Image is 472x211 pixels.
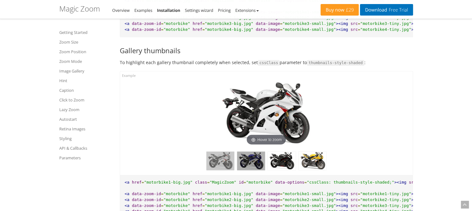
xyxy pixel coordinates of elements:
[350,27,357,32] span: src
[394,180,406,185] span: ><img
[217,81,316,147] a: Hover to zoom
[275,180,304,185] span: data-options
[321,4,359,16] a: Buy now£29
[280,27,282,32] span: =
[246,180,273,185] span: "motorbike"
[134,7,152,13] a: Examples
[256,191,280,196] span: data-image
[256,203,280,208] span: data-image
[125,203,130,208] span: <a
[350,203,357,208] span: src
[59,48,112,55] a: Zoom Position
[59,77,112,84] a: Hint
[164,197,190,202] span: "motorbike"
[360,21,411,26] span: "motorbike3-tiny.jpg"
[358,191,360,196] span: =
[193,21,202,26] span: href
[411,203,423,208] span: ></a>
[358,21,360,26] span: =
[268,152,296,170] img: yzf-r6-black-3.jpg
[205,191,254,196] span: "motorbike1-big.jpg"
[256,21,280,26] span: data-image
[205,197,254,202] span: "motorbike2-big.jpg"
[157,7,180,13] a: Installation
[205,21,254,26] span: "motorbike3-big.jpg"
[411,27,423,32] span: ></a>
[350,21,357,26] span: src
[59,125,112,133] a: Retina Images
[307,60,364,66] code: thumbnails-style-shaded
[59,154,112,162] a: Parameters
[217,81,316,147] img: yzf-r6-white-3.jpg
[59,67,112,75] a: Image Gallery
[202,191,205,196] span: =
[336,27,348,32] span: ><img
[132,21,161,26] span: data-zoom-id
[125,191,130,196] span: <a
[164,27,190,32] span: "motorbike"
[244,180,246,185] span: =
[132,203,161,208] span: data-zoom-id
[132,191,161,196] span: data-zoom-id
[202,203,205,208] span: =
[195,180,207,185] span: class
[125,197,130,202] span: <a
[59,29,112,36] a: Getting Started
[387,7,408,12] span: Free Trial
[112,7,130,13] a: Overview
[409,180,416,185] span: src
[206,152,234,170] img: yzf-r6-white-3.jpg
[258,60,280,66] code: cssClass
[360,4,413,16] a: DownloadFree Trial
[336,197,348,202] span: ><img
[125,27,130,32] span: <a
[299,152,326,170] img: yzf-r6-yellow-3.jpg
[336,203,348,208] span: ><img
[209,180,236,185] span: "MagicZoom"
[164,21,190,26] span: "motorbike"
[59,135,112,142] a: Styling
[120,47,413,54] h3: Gallery thumbnails
[256,197,280,202] span: data-image
[358,203,360,208] span: =
[202,27,205,32] span: =
[59,87,112,94] a: Caption
[59,5,100,13] h1: Magic Zoom
[161,191,164,196] span: =
[142,180,144,185] span: =
[132,27,161,32] span: data-zoom-id
[185,7,214,13] a: Settings wizard
[282,21,336,26] span: "motorbike3-small.jpg"
[360,27,411,32] span: "motorbike4-tiny.jpg"
[280,203,282,208] span: =
[282,191,336,196] span: "motorbike1-small.jpg"
[207,180,210,185] span: =
[59,115,112,123] a: Autostart
[144,180,193,185] span: "motorbike1-big.jpg"
[164,191,190,196] span: "motorbike"
[411,197,423,202] span: ></a>
[202,197,205,202] span: =
[193,27,202,32] span: href
[360,197,411,202] span: "motorbike2-tiny.jpg"
[132,197,161,202] span: data-zoom-id
[205,27,254,32] span: "motorbike4-big.jpg"
[205,203,254,208] span: "motorbike3-big.jpg"
[307,180,394,185] span: "cssClass: thumbnails-style-shaded;"
[350,191,357,196] span: src
[256,27,280,32] span: data-image
[411,21,423,26] span: ></a>
[336,21,348,26] span: ><img
[125,180,130,185] span: <a
[411,191,423,196] span: ></a>
[358,197,360,202] span: =
[132,180,142,185] span: href
[161,203,164,208] span: =
[59,144,112,152] a: API & Callbacks
[282,197,336,202] span: "motorbike2-small.jpg"
[59,38,112,46] a: Zoom Size
[161,27,164,32] span: =
[280,197,282,202] span: =
[193,197,202,202] span: href
[282,203,336,208] span: "motorbike3-small.jpg"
